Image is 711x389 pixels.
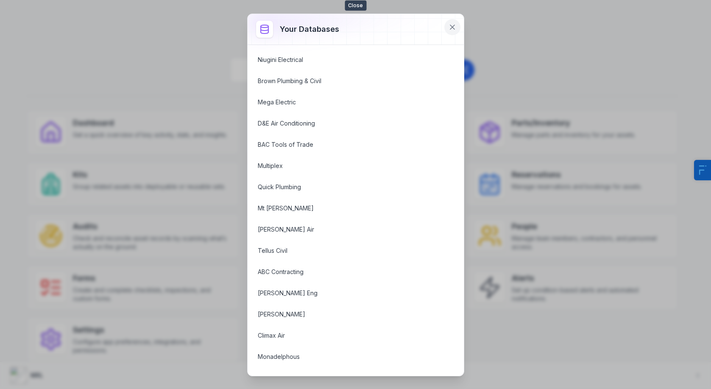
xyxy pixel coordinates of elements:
a: Tellus Civil [258,246,433,255]
a: Niugini Electrical [258,56,433,64]
span: Close [345,0,366,11]
a: D&E Air Conditioning [258,119,433,128]
a: Climax Air [258,331,433,340]
a: ABC Contracting [258,268,433,276]
h3: Your databases [280,23,339,35]
a: Mega Electric [258,98,433,106]
a: Mt [PERSON_NAME] [258,204,433,213]
a: [PERSON_NAME] Eng [258,289,433,297]
a: BAC Tools of Trade [258,140,433,149]
a: [PERSON_NAME] Air [258,225,433,234]
a: Brown Plumbing & Civil [258,77,433,85]
a: Quick Plumbing [258,183,433,191]
a: Monadelphous [258,353,433,361]
a: [PERSON_NAME] [258,310,433,319]
a: Multiplex [258,162,433,170]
